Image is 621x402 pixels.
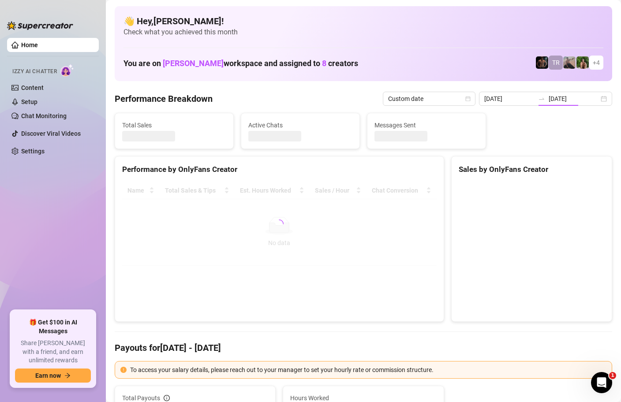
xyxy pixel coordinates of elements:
span: calendar [465,96,471,101]
input: End date [549,94,599,104]
span: Messages Sent [374,120,479,130]
h1: You are on workspace and assigned to creators [123,59,358,68]
span: Earn now [35,372,61,379]
span: to [538,95,545,102]
span: [PERSON_NAME] [163,59,224,68]
a: Setup [21,98,37,105]
span: Active Chats [248,120,352,130]
h4: Payouts for [DATE] - [DATE] [115,342,612,354]
span: + 4 [593,58,600,67]
a: Chat Monitoring [21,112,67,119]
span: Izzy AI Chatter [12,67,57,76]
img: Nathaniel [576,56,589,69]
h4: 👋 Hey, [PERSON_NAME] ! [123,15,603,27]
span: Share [PERSON_NAME] with a friend, and earn unlimited rewards [15,339,91,365]
span: Custom date [388,92,470,105]
img: Trent [536,56,548,69]
span: Total Sales [122,120,226,130]
span: swap-right [538,95,545,102]
a: Discover Viral Videos [21,130,81,137]
span: info-circle [164,395,170,401]
span: 🎁 Get $100 in AI Messages [15,318,91,335]
div: Sales by OnlyFans Creator [459,164,605,175]
img: LC [563,56,576,69]
span: 1 [609,372,616,379]
iframe: Intercom live chat [591,372,612,393]
button: Earn nowarrow-right [15,368,91,383]
span: TR [552,58,560,67]
img: AI Chatter [60,64,74,77]
span: loading [274,219,284,229]
input: Start date [484,94,535,104]
a: Content [21,84,44,91]
img: logo-BBDzfeDw.svg [7,21,73,30]
span: 8 [322,59,326,68]
a: Settings [21,148,45,155]
div: Performance by OnlyFans Creator [122,164,437,175]
h4: Performance Breakdown [115,93,213,105]
span: arrow-right [64,372,71,379]
a: Home [21,41,38,48]
span: Check what you achieved this month [123,27,603,37]
div: To access your salary details, please reach out to your manager to set your hourly rate or commis... [130,365,606,375]
span: exclamation-circle [120,367,127,373]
